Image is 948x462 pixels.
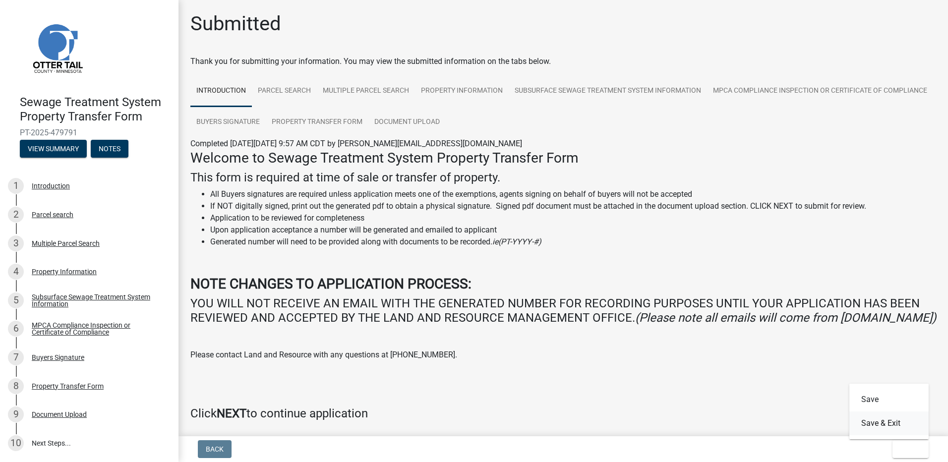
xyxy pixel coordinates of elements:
[509,75,707,107] a: Subsurface Sewage Treatment System Information
[8,178,24,194] div: 1
[317,75,415,107] a: Multiple Parcel Search
[190,276,472,292] strong: NOTE CHANGES TO APPLICATION PROCESS:
[91,140,128,158] button: Notes
[32,411,87,418] div: Document Upload
[849,384,929,439] div: Exit
[8,264,24,280] div: 4
[190,139,522,148] span: Completed [DATE][DATE] 9:57 AM CDT by [PERSON_NAME][EMAIL_ADDRESS][DOMAIN_NAME]
[8,321,24,337] div: 6
[190,12,281,36] h1: Submitted
[32,354,84,361] div: Buyers Signature
[210,212,936,224] li: Application to be reviewed for completeness
[8,378,24,394] div: 8
[20,140,87,158] button: View Summary
[849,388,929,411] button: Save
[190,75,252,107] a: Introduction
[900,445,915,453] span: Exit
[492,237,541,246] i: ie(PT-YYYY-#)
[206,445,224,453] span: Back
[190,349,936,361] p: Please contact Land and Resource with any questions at [PHONE_NUMBER].
[210,200,936,212] li: If NOT digitally signed, print out the generated pdf to obtain a physical signature. Signed pdf d...
[707,75,933,107] a: MPCA Compliance Inspection or Certificate of Compliance
[32,383,104,390] div: Property Transfer Form
[20,10,94,85] img: Otter Tail County, Minnesota
[32,293,163,307] div: Subsurface Sewage Treatment System Information
[635,311,936,325] i: (Please note all emails will come from [DOMAIN_NAME])
[252,75,317,107] a: Parcel search
[32,322,163,336] div: MPCA Compliance Inspection or Certificate of Compliance
[8,349,24,365] div: 7
[849,411,929,435] button: Save & Exit
[892,440,929,458] button: Exit
[210,188,936,200] li: All Buyers signatures are required unless application meets one of the exemptions, agents signing...
[266,107,368,138] a: Property Transfer Form
[20,128,159,137] span: PT-2025-479791
[415,75,509,107] a: Property Information
[32,182,70,189] div: Introduction
[190,171,936,185] h4: This form is required at time of sale or transfer of property.
[210,224,936,236] li: Upon application acceptance a number will be generated and emailed to applicant
[190,56,936,67] div: Thank you for submitting your information. You may view the submitted information on the tabs below.
[190,150,936,167] h3: Welcome to Sewage Treatment System Property Transfer Form
[8,292,24,308] div: 5
[91,145,128,153] wm-modal-confirm: Notes
[190,107,266,138] a: Buyers Signature
[8,406,24,422] div: 9
[20,145,87,153] wm-modal-confirm: Summary
[8,207,24,223] div: 2
[368,107,446,138] a: Document Upload
[217,406,246,420] strong: NEXT
[8,235,24,251] div: 3
[32,211,73,218] div: Parcel search
[210,236,936,248] li: Generated number will need to be provided along with documents to be recorded.
[8,435,24,451] div: 10
[198,440,232,458] button: Back
[32,268,97,275] div: Property Information
[32,240,100,247] div: Multiple Parcel Search
[190,406,936,421] h4: Click to continue application
[190,296,936,325] h4: YOU WILL NOT RECEIVE AN EMAIL WITH THE GENERATED NUMBER FOR RECORDING PURPOSES UNTIL YOUR APPLICA...
[20,95,171,124] h4: Sewage Treatment System Property Transfer Form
